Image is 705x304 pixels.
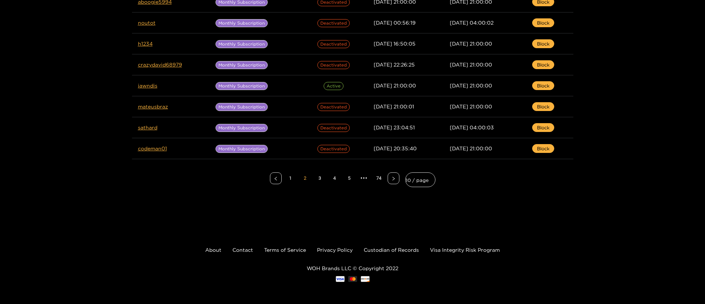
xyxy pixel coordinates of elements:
[373,173,384,184] a: 74
[138,125,157,130] a: sathard
[317,19,350,27] span: Deactivated
[300,173,311,184] a: 2
[216,145,268,153] span: Monthly Subscription
[537,145,549,152] span: Block
[138,104,168,109] a: mateusbraz
[373,172,385,184] li: 74
[138,62,182,67] a: crazydavid68979
[450,83,492,88] span: [DATE] 21:00:00
[274,176,278,181] span: left
[216,61,268,69] span: Monthly Subscription
[388,172,399,184] button: right
[537,103,549,110] span: Block
[374,20,416,25] span: [DATE] 00:56:19
[314,173,325,184] a: 3
[374,146,417,151] span: [DATE] 20:35:40
[138,41,153,46] a: h1234
[430,247,500,253] a: Visa Integrity Risk Program
[532,18,554,27] button: Block
[374,125,415,130] span: [DATE] 23:04:51
[205,247,221,253] a: About
[364,247,419,253] a: Custodian of Records
[450,20,494,25] span: [DATE] 04:00:02
[374,83,416,88] span: [DATE] 21:00:00
[317,145,350,153] span: Deactivated
[314,172,326,184] li: 3
[537,82,549,89] span: Block
[374,41,416,46] span: [DATE] 16:50:05
[216,19,268,27] span: Monthly Subscription
[532,123,554,132] button: Block
[270,172,282,184] li: Previous Page
[532,60,554,69] button: Block
[317,40,350,48] span: Deactivated
[358,172,370,184] span: •••
[374,104,414,109] span: [DATE] 21:00:01
[450,146,492,151] span: [DATE] 21:00:00
[317,124,350,132] span: Deactivated
[216,103,268,111] span: Monthly Subscription
[216,82,268,90] span: Monthly Subscription
[285,172,296,184] li: 1
[537,124,549,131] span: Block
[537,19,549,26] span: Block
[406,175,435,185] span: 10 / page
[299,172,311,184] li: 2
[232,247,253,253] a: Contact
[450,41,492,46] span: [DATE] 21:00:00
[537,61,549,68] span: Block
[324,82,343,90] span: Active
[138,20,156,25] a: noutot
[537,40,549,47] span: Block
[532,102,554,111] button: Block
[358,172,370,184] li: Next 5 Pages
[450,104,492,109] span: [DATE] 21:00:00
[344,173,355,184] a: 5
[216,124,268,132] span: Monthly Subscription
[138,146,167,151] a: codeman01
[317,103,350,111] span: Deactivated
[532,39,554,48] button: Block
[285,173,296,184] a: 1
[138,83,157,88] a: jawndis
[388,172,399,184] li: Next Page
[343,172,355,184] li: 5
[329,172,341,184] li: 4
[450,125,494,130] span: [DATE] 04:00:03
[374,62,415,67] span: [DATE] 22:26:25
[317,61,350,69] span: Deactivated
[391,176,396,181] span: right
[532,144,554,153] button: Block
[216,40,268,48] span: Monthly Subscription
[532,81,554,90] button: Block
[329,173,340,184] a: 4
[317,247,353,253] a: Privacy Policy
[264,247,306,253] a: Terms of Service
[450,62,492,67] span: [DATE] 21:00:00
[270,172,282,184] button: left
